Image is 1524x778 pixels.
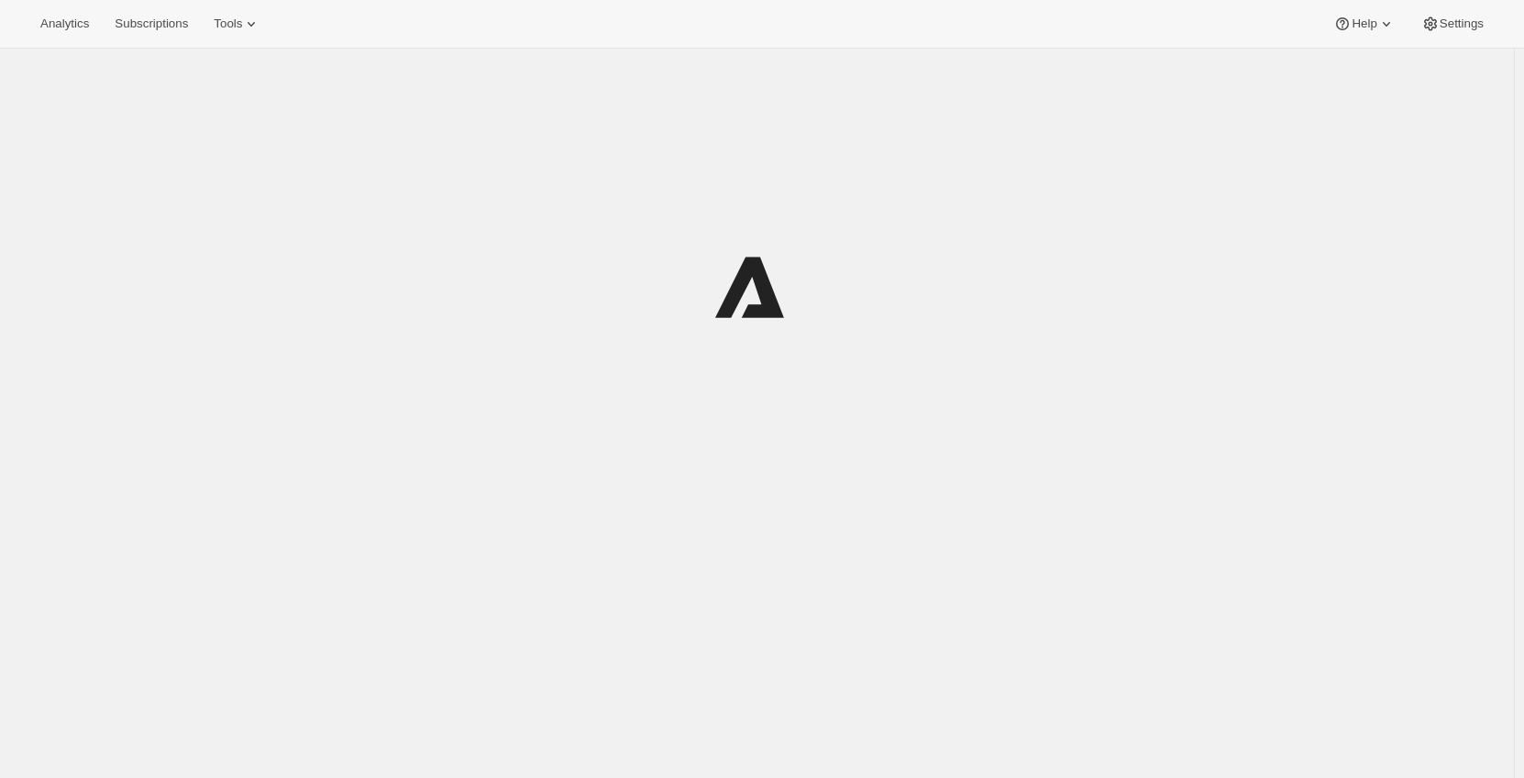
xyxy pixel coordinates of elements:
span: Subscriptions [115,16,188,31]
span: Settings [1440,16,1484,31]
span: Analytics [40,16,89,31]
span: Help [1352,16,1376,31]
button: Subscriptions [104,11,199,37]
button: Tools [203,11,271,37]
span: Tools [214,16,242,31]
button: Analytics [29,11,100,37]
button: Settings [1410,11,1495,37]
button: Help [1322,11,1406,37]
